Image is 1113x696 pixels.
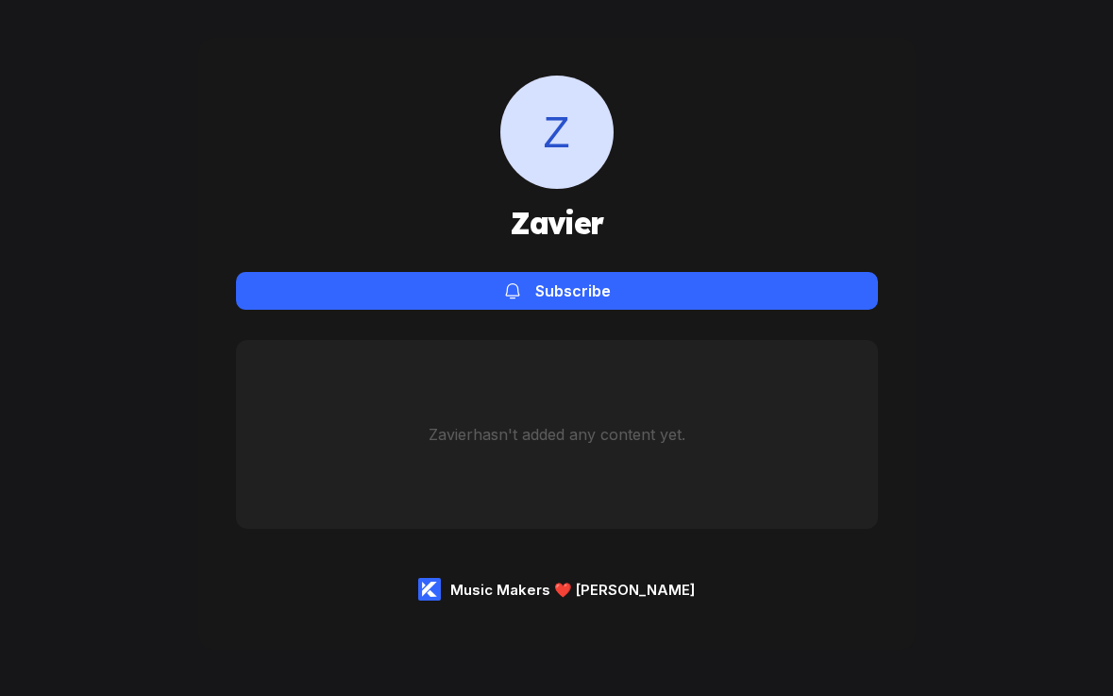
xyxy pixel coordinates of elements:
button: Subscribe [236,272,878,310]
div: Zavier [500,76,614,189]
div: Subscribe [535,281,611,300]
h1: Zavier [510,204,602,242]
span: Z [500,76,614,189]
div: Zavier hasn't added any content yet. [429,425,685,444]
div: Music Makers ❤️ [PERSON_NAME] [450,581,695,599]
a: Music Makers ❤️ [PERSON_NAME] [418,578,695,601]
